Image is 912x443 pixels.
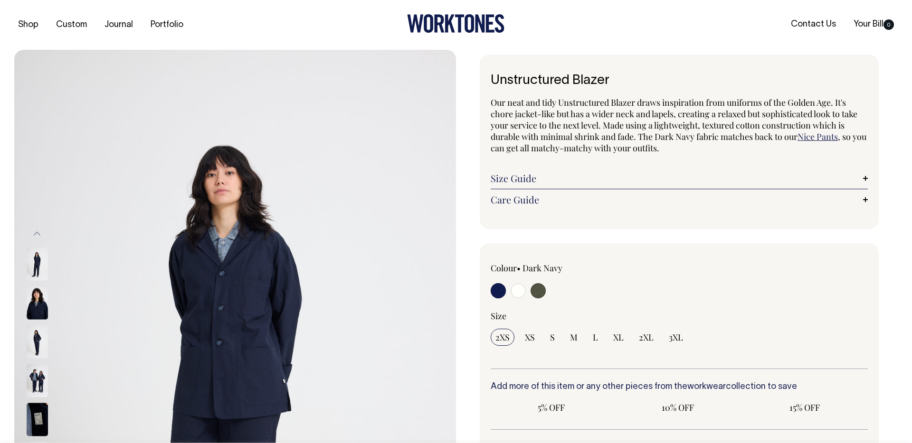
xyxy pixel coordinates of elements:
[14,17,42,33] a: Shop
[593,332,598,343] span: L
[491,399,612,416] input: 5% OFF
[639,332,654,343] span: 2XL
[798,131,838,142] a: Nice Pants
[883,19,894,30] span: 0
[491,97,857,142] span: Our neat and tidy Unstructured Blazer draws inspiration from uniforms of the Golden Age. It's cho...
[608,329,628,346] input: XL
[491,310,868,322] div: Size
[491,194,868,205] a: Care Guide
[749,402,860,413] span: 15% OFF
[588,329,603,346] input: L
[520,329,540,346] input: XS
[622,402,734,413] span: 10% OFF
[664,329,688,346] input: 3XL
[525,332,535,343] span: XS
[52,17,91,33] a: Custom
[491,131,866,154] span: , so you can get all matchy-matchy with your outfits.
[491,74,868,88] h1: Unstructured Blazer
[27,286,48,319] img: dark-navy
[491,329,514,346] input: 2XS
[27,403,48,436] img: dark-navy
[491,262,642,274] div: Colour
[744,399,865,416] input: 15% OFF
[27,325,48,358] img: dark-navy
[613,332,624,343] span: XL
[850,17,898,32] a: Your Bill0
[669,332,683,343] span: 3XL
[550,332,555,343] span: S
[147,17,187,33] a: Portfolio
[27,247,48,280] img: dark-navy
[565,329,582,346] input: M
[634,329,658,346] input: 2XL
[101,17,137,33] a: Journal
[522,262,562,274] label: Dark Navy
[495,402,607,413] span: 5% OFF
[495,332,510,343] span: 2XS
[27,364,48,397] img: dark-navy
[617,399,739,416] input: 10% OFF
[570,332,578,343] span: M
[787,17,840,32] a: Contact Us
[517,262,521,274] span: •
[30,223,44,245] button: Previous
[491,382,868,392] h6: Add more of this item or any other pieces from the collection to save
[545,329,560,346] input: S
[491,173,868,184] a: Size Guide
[687,383,726,391] a: workwear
